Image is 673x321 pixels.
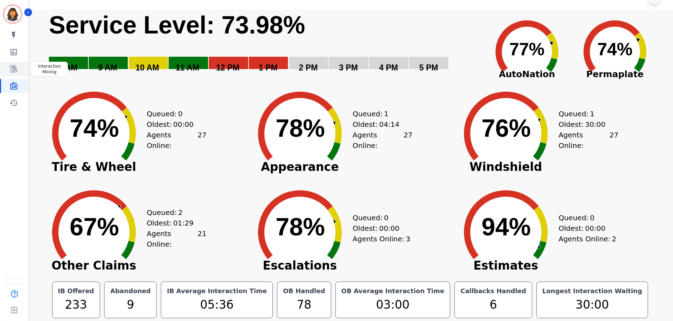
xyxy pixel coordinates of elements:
[353,130,413,151] div: Agents Online:
[340,286,446,296] div: OB Average Interaction Time
[178,207,183,218] span: 2
[247,262,353,269] span: Escalations
[541,296,644,314] div: 30:00
[482,115,531,142] text: 76%
[147,218,200,228] div: Oldest:
[406,234,410,244] span: 3
[216,63,239,72] text: 12 PM
[585,119,605,130] span: 30:00
[559,223,611,234] div: Oldest:
[147,109,200,119] div: Queued:
[70,115,119,142] text: 74%
[509,39,545,59] text: 77%
[353,223,405,234] div: Oldest:
[197,228,206,249] span: 21
[340,296,446,314] div: 03:00
[453,262,559,269] span: Estimates
[4,6,21,23] img: Bordered avatar
[299,63,318,72] text: 2 PM
[559,109,611,119] div: Queued:
[276,115,325,142] text: 78%
[379,63,398,72] text: 4 PM
[384,109,389,119] span: 1
[384,212,389,223] span: 0
[173,119,194,130] span: 00:00
[612,234,616,244] span: 2
[559,212,611,223] div: Queued:
[571,68,659,81] span: Permaplate
[559,119,611,130] div: Oldest:
[379,119,400,130] span: 04:14
[247,163,353,171] span: Appearance
[282,286,326,296] div: OB Handled
[147,207,200,218] div: Queued:
[609,130,618,151] span: 27
[403,130,412,151] span: 27
[585,223,605,234] span: 00:00
[178,109,183,119] span: 0
[259,63,278,72] text: 1 PM
[482,213,531,241] text: 94%
[541,286,644,296] div: Longest Interaction Waiting
[379,223,400,234] span: 00:00
[147,228,207,249] div: Agents Online:
[353,109,405,119] div: Queued:
[483,68,571,81] span: AutoNation
[559,130,618,151] div: Agents Online:
[41,262,147,269] span: Other Claims
[339,63,358,72] text: 3 PM
[453,163,559,171] span: Windshield
[70,213,119,241] text: 67%
[176,63,199,72] text: 11 AM
[58,63,77,72] text: 8 AM
[165,286,268,296] div: IB Average Interaction Time
[109,286,152,296] div: Abandoned
[590,212,595,223] span: 0
[353,212,405,223] div: Queued:
[57,286,96,296] div: IB Offered
[197,130,206,151] span: 27
[419,63,438,72] text: 5 PM
[459,296,528,314] div: 6
[559,234,618,244] div: Agents Online:
[276,213,325,241] text: 78%
[49,11,305,39] text: Service Level: 73.98%
[57,296,96,314] div: 233
[353,119,405,130] div: Oldest:
[597,39,633,59] text: 74%
[109,296,152,314] div: 9
[590,109,595,119] span: 1
[136,63,159,72] text: 10 AM
[282,296,326,314] div: 78
[98,63,117,72] text: 9 AM
[41,163,147,171] span: Tire & Wheel
[147,119,200,130] div: Oldest:
[147,130,207,151] div: Agents Online:
[165,296,268,314] div: 05:36
[173,218,194,228] span: 01:29
[48,10,482,82] svg: Service Level: 0%
[353,234,413,244] div: Agents Online:
[459,286,528,296] div: Callbacks Handled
